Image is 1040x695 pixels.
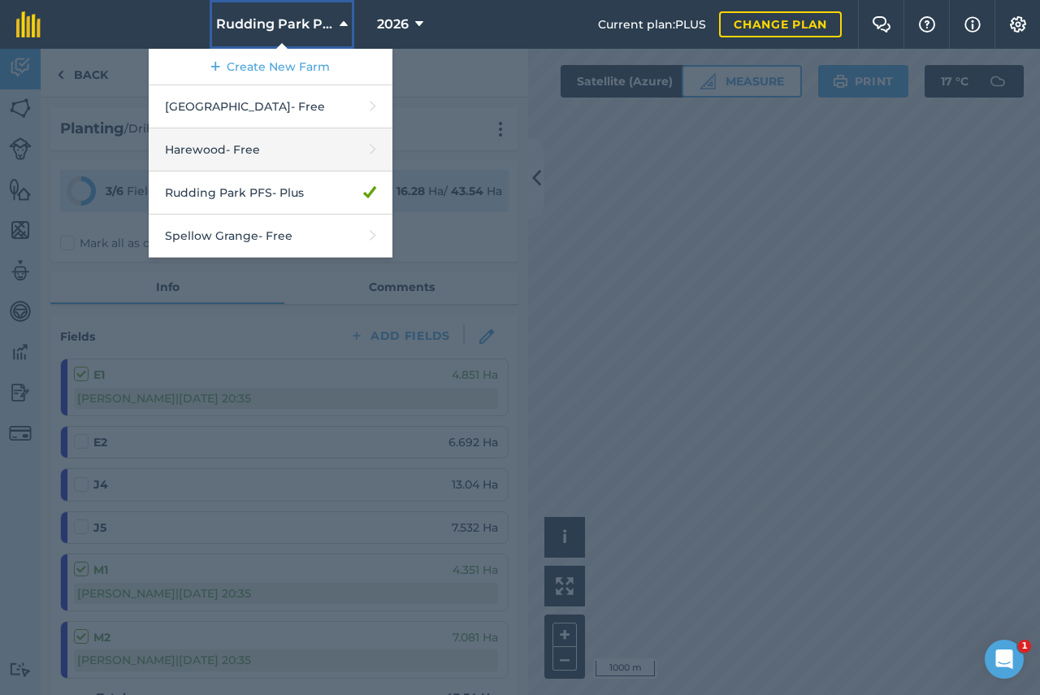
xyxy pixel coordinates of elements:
[149,172,392,215] a: Rudding Park PFS- Plus
[149,85,392,128] a: [GEOGRAPHIC_DATA]- Free
[377,15,409,34] span: 2026
[1008,16,1028,33] img: A cog icon
[216,15,333,34] span: Rudding Park PFS
[917,16,937,33] img: A question mark icon
[964,15,981,34] img: svg+xml;base64,PHN2ZyB4bWxucz0iaHR0cDovL3d3dy53My5vcmcvMjAwMC9zdmciIHdpZHRoPSIxNyIgaGVpZ2h0PSIxNy...
[1018,640,1031,653] span: 1
[719,11,842,37] a: Change plan
[149,215,392,258] a: Spellow Grange- Free
[872,16,891,33] img: Two speech bubbles overlapping with the left bubble in the forefront
[149,49,392,85] a: Create New Farm
[16,11,41,37] img: fieldmargin Logo
[985,640,1024,679] iframe: Intercom live chat
[149,128,392,172] a: Harewood- Free
[598,15,706,33] span: Current plan : PLUS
